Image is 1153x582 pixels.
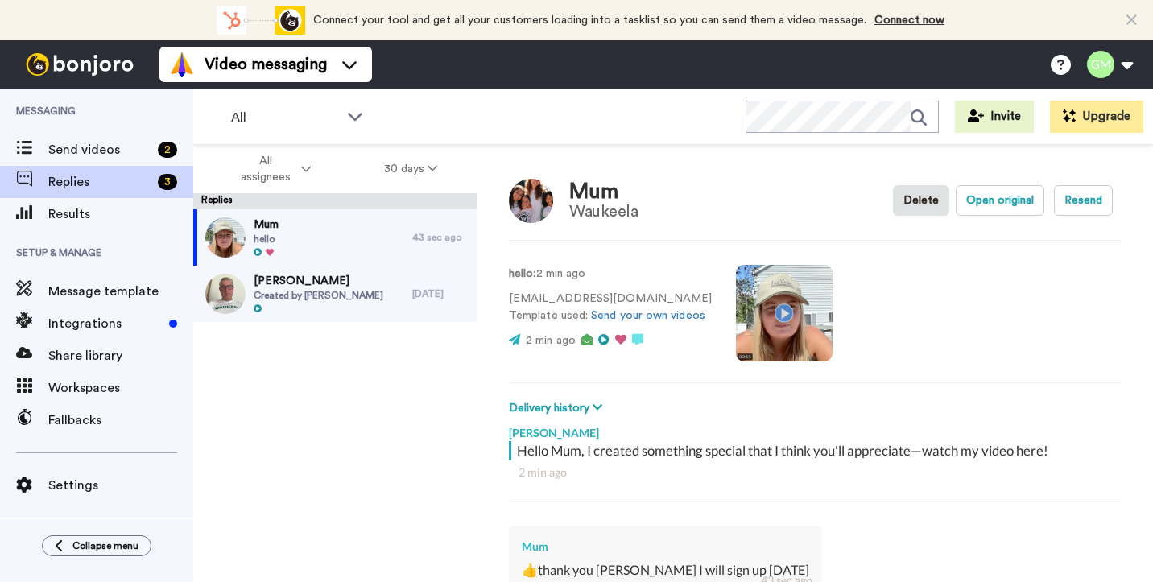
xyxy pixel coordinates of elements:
div: Mum [569,180,638,204]
div: Mum [522,539,809,555]
span: Created by [PERSON_NAME] [254,289,383,302]
div: animation [217,6,305,35]
span: Fallbacks [48,411,193,430]
p: : 2 min ago [509,266,712,283]
img: bj-logo-header-white.svg [19,53,140,76]
span: Video messaging [205,53,327,76]
button: Resend [1054,185,1113,216]
span: Send videos [48,140,151,159]
div: Replies [193,193,477,209]
span: All [231,108,339,127]
div: 43 sec ago [412,231,469,244]
button: Open original [956,185,1044,216]
a: Mumhello43 sec ago [193,209,477,266]
span: 2 min ago [526,335,576,346]
span: Collapse menu [72,539,138,552]
a: Connect now [874,14,944,26]
div: 2 min ago [519,464,1111,481]
span: Mum [254,217,279,233]
button: All assignees [196,147,348,192]
span: [PERSON_NAME] [254,273,383,289]
span: Settings [48,476,193,495]
span: Results [48,204,193,224]
button: Invite [955,101,1034,133]
p: [EMAIL_ADDRESS][DOMAIN_NAME] Template used: [509,291,712,324]
span: Workspaces [48,378,193,398]
span: Share library [48,346,193,365]
img: 2f626999-e1a4-4f1b-9c15-e792f9c3fcf8-thumb.jpg [205,274,246,314]
span: All assignees [233,153,298,185]
button: 30 days [348,155,474,184]
div: Waukeela [569,203,638,221]
button: Delete [893,185,949,216]
div: [PERSON_NAME] [509,417,1121,441]
span: Integrations [48,314,163,333]
button: Delivery history [509,399,607,417]
button: Upgrade [1050,101,1143,133]
div: 3 [158,174,177,190]
img: vm-color.svg [169,52,195,77]
a: Send your own videos [591,310,705,321]
span: Replies [48,172,151,192]
span: hello [254,233,279,246]
img: Image of Mum [509,179,553,223]
img: 9b448b19-ca3e-4135-98d2-986de9e25ff1-thumb.jpg [205,217,246,258]
button: Collapse menu [42,535,151,556]
div: 2 [158,142,177,158]
a: [PERSON_NAME]Created by [PERSON_NAME][DATE] [193,266,477,322]
div: [DATE] [412,287,469,300]
strong: hello [509,268,533,279]
div: 👍thank you [PERSON_NAME] I will sign up [DATE] [522,561,809,580]
div: Hello Mum, I created something special that I think you'll appreciate—watch my video here! [517,441,1117,460]
span: Message template [48,282,193,301]
span: Connect your tool and get all your customers loading into a tasklist so you can send them a video... [313,14,866,26]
